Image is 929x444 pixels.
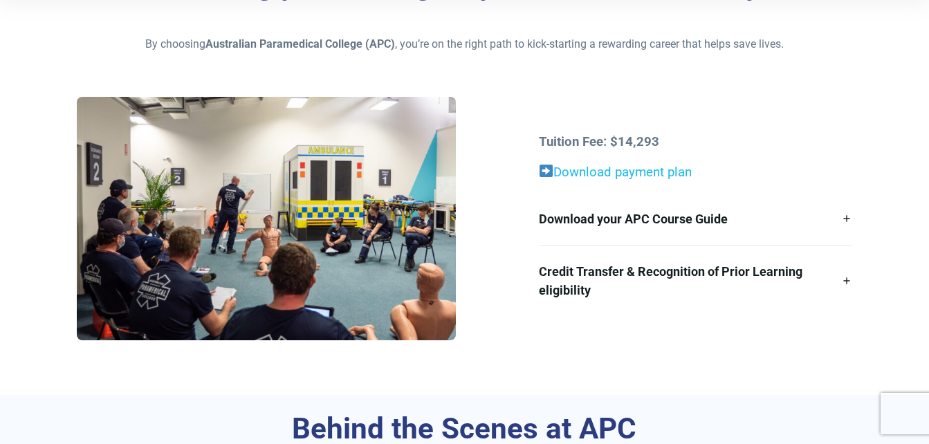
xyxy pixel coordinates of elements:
strong: Tuition Fee: $14,293 [539,134,659,149]
strong: Australian Paramedical College (APC) [205,37,395,50]
p: By choosing , you’re on the right path to kick-starting a rewarding career that helps save lives. [77,36,852,53]
a: Download your APC Course Guide [539,193,852,245]
img: ➡️ [540,165,553,178]
a: Download payment plan [539,165,692,180]
a: Credit Transfer & Recognition of Prior Learning eligibility [539,246,852,316]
